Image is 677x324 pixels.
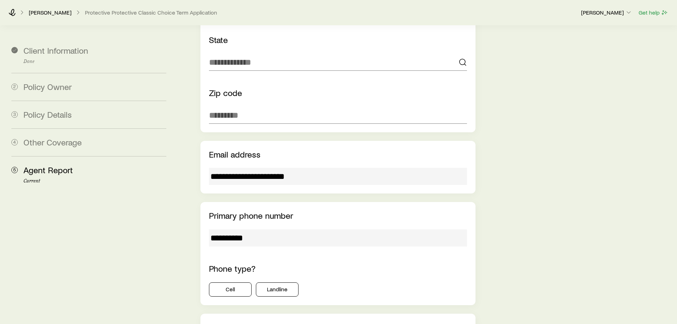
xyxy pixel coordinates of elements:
[209,263,256,273] label: Phone type?
[28,9,72,16] a: [PERSON_NAME]
[23,81,72,92] span: Policy Owner
[581,9,632,16] p: [PERSON_NAME]
[23,45,88,55] span: Client Information
[11,84,18,90] span: 2
[581,9,633,17] button: [PERSON_NAME]
[23,109,72,119] span: Policy Details
[11,139,18,145] span: 4
[256,282,299,297] button: Landline
[638,9,668,17] button: Get help
[85,9,217,16] button: Protective Protective Classic Choice Term Application
[23,178,166,184] p: Current
[23,165,73,175] span: Agent Report
[209,210,293,221] label: Primary phone number
[209,282,252,297] button: Cell
[11,111,18,118] span: 3
[23,137,82,147] span: Other Coverage
[11,167,18,173] span: 5
[23,59,166,64] p: Done
[209,149,467,159] p: Email address
[209,87,242,98] label: Zip code
[209,34,228,45] label: State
